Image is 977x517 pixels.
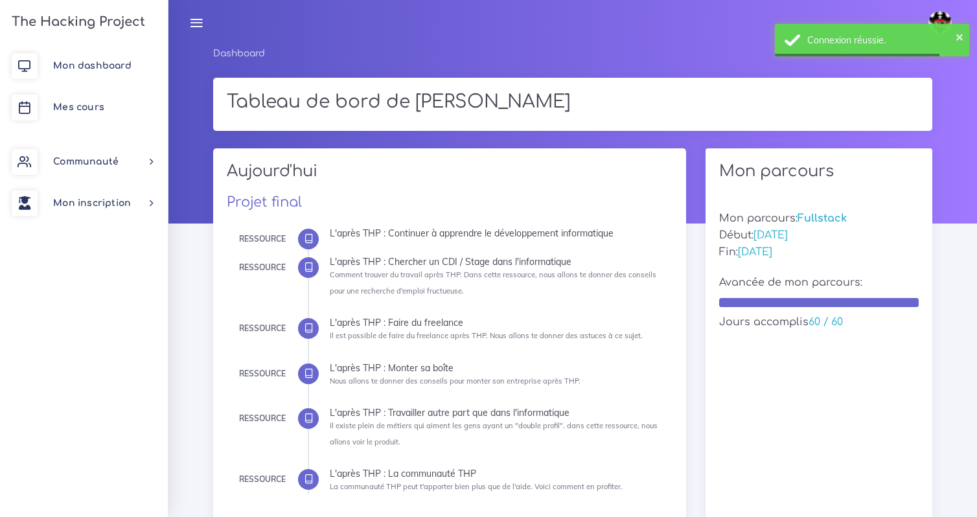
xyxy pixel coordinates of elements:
span: Mes cours [53,102,104,112]
h2: Mon parcours [719,162,919,181]
div: Ressource [239,367,286,381]
div: L'après THP : Travailler autre part que dans l'informatique [330,408,663,417]
div: L'après THP : Chercher un CDI / Stage dans l'informatique [330,257,663,266]
small: Il est possible de faire du freelance après THP. Nous allons te donner des astuces à ce sujet. [330,331,643,340]
button: × [956,30,963,43]
div: Connexion réussie. [807,34,960,47]
h5: Mon parcours: [719,213,919,225]
span: [DATE] [753,229,788,241]
h2: Aujourd'hui [227,162,672,190]
a: Dashboard [213,49,265,58]
small: Comment trouver du travail après THP. Dans cette ressource, nous allons te donner des conseils po... [330,270,656,295]
div: L'après THP : Continuer à apprendre le développement informatique [330,229,663,238]
span: 60 / 60 [809,316,843,328]
div: Ressource [239,411,286,426]
small: Nous allons te donner des conseils pour monter son entreprise après THP. [330,376,580,385]
div: Ressource [239,472,286,487]
img: avatar [928,11,952,34]
span: Communauté [53,157,119,167]
div: Ressource [239,321,286,336]
h5: Fin: [719,246,919,258]
span: Mon inscription [53,198,131,208]
h5: Jours accomplis [719,316,919,328]
span: [DATE] [738,246,772,258]
div: Ressource [239,260,286,275]
div: L'après THP : La communauté THP [330,469,663,478]
h1: Tableau de bord de [PERSON_NAME] [227,91,919,113]
small: La communauté THP peut t'apporter bien plus que de l'aide. Voici comment en profiter. [330,482,623,491]
span: Mon dashboard [53,61,132,71]
small: Il existe plein de métiers qui aiment les gens ayant un "double profil". dans cette ressource, no... [330,421,658,446]
div: L'après THP : Monter sa boîte [330,363,663,373]
a: Projet final [227,194,302,210]
h5: Avancée de mon parcours: [719,277,919,289]
h3: The Hacking Project [8,15,145,29]
div: Ressource [239,232,286,246]
h5: Début: [719,229,919,242]
span: Fullstack [798,213,847,224]
div: L'après THP : Faire du freelance [330,318,663,327]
